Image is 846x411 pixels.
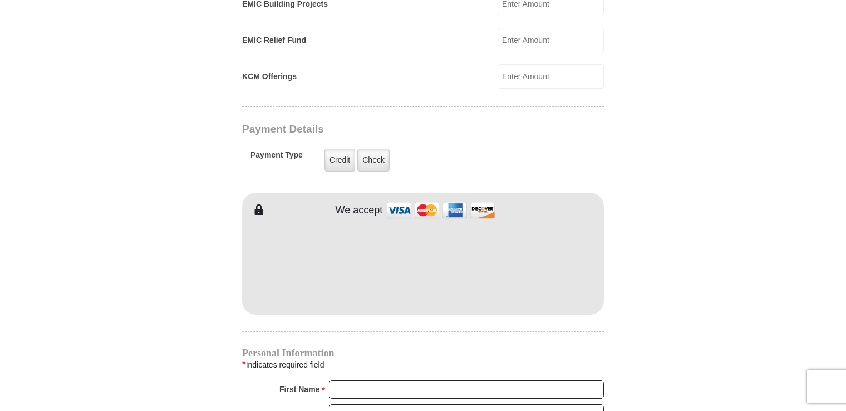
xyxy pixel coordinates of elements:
[242,35,306,46] label: EMIC Relief Fund
[242,358,604,372] div: Indicates required field
[242,123,526,136] h3: Payment Details
[242,71,297,82] label: KCM Offerings
[250,150,303,165] h5: Payment Type
[279,381,319,397] strong: First Name
[242,349,604,358] h4: Personal Information
[357,149,390,172] label: Check
[336,204,383,217] h4: We accept
[498,28,604,52] input: Enter Amount
[498,64,604,89] input: Enter Amount
[324,149,355,172] label: Credit
[385,198,496,222] img: credit cards accepted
